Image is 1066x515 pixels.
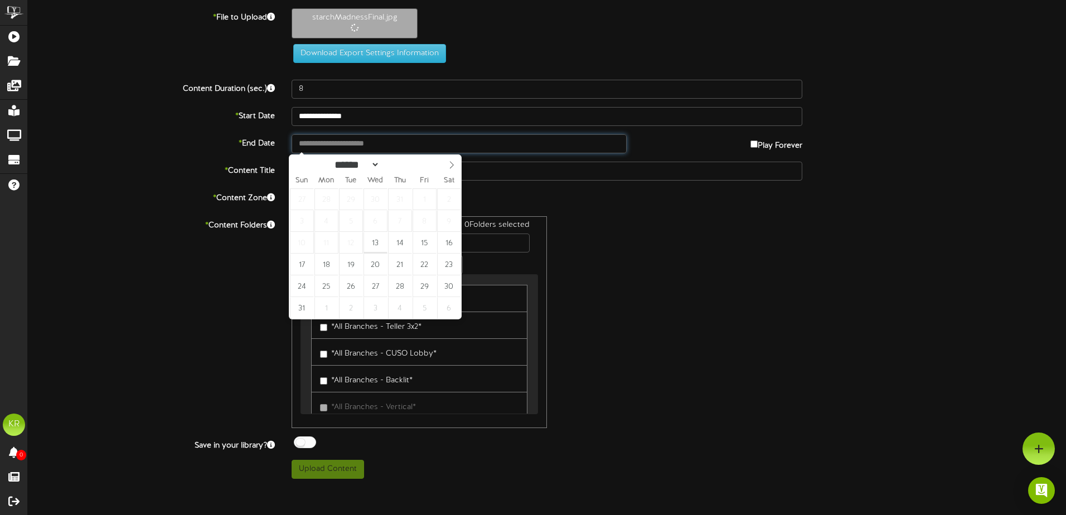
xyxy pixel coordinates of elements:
[364,297,387,319] span: September 3, 2025
[314,188,338,210] span: July 28, 2025
[413,254,437,275] span: August 22, 2025
[364,232,387,254] span: August 13, 2025
[339,210,363,232] span: August 5, 2025
[320,351,327,358] input: *All Branches - CUSO Lobby*
[388,297,412,319] span: September 4, 2025
[20,8,283,23] label: File to Upload
[364,210,387,232] span: August 6, 2025
[20,80,283,95] label: Content Duration (sec.)
[339,254,363,275] span: August 19, 2025
[293,44,446,63] button: Download Export Settings Information
[16,450,26,460] span: 0
[437,275,461,297] span: August 30, 2025
[292,162,802,181] input: Title of this Content
[388,254,412,275] span: August 21, 2025
[437,177,461,184] span: Sat
[413,232,437,254] span: August 15, 2025
[339,297,363,319] span: September 2, 2025
[290,297,314,319] span: August 31, 2025
[339,188,363,210] span: July 29, 2025
[288,49,446,57] a: Download Export Settings Information
[320,318,421,333] label: *All Branches - Teller 3x2*
[314,275,338,297] span: August 25, 2025
[289,177,314,184] span: Sun
[413,210,437,232] span: August 8, 2025
[413,188,437,210] span: August 1, 2025
[290,254,314,275] span: August 17, 2025
[20,436,283,451] label: Save in your library?
[388,188,412,210] span: July 31, 2025
[380,159,420,171] input: Year
[437,210,461,232] span: August 9, 2025
[388,210,412,232] span: August 7, 2025
[20,189,283,204] label: Content Zone
[387,177,412,184] span: Thu
[339,275,363,297] span: August 26, 2025
[314,177,338,184] span: Mon
[320,404,327,411] input: *All Branches - Vertical*
[314,210,338,232] span: August 4, 2025
[437,254,461,275] span: August 23, 2025
[364,254,387,275] span: August 20, 2025
[437,297,461,319] span: September 6, 2025
[290,275,314,297] span: August 24, 2025
[3,414,25,436] div: KR
[314,254,338,275] span: August 18, 2025
[314,297,338,319] span: September 1, 2025
[364,275,387,297] span: August 27, 2025
[412,177,437,184] span: Fri
[20,107,283,122] label: Start Date
[388,275,412,297] span: August 28, 2025
[290,232,314,254] span: August 10, 2025
[292,460,364,479] button: Upload Content
[750,140,758,148] input: Play Forever
[320,344,437,359] label: *All Branches - CUSO Lobby*
[437,232,461,254] span: August 16, 2025
[364,188,387,210] span: July 30, 2025
[413,275,437,297] span: August 29, 2025
[20,162,283,177] label: Content Title
[320,371,413,386] label: *All Branches - Backlit*
[20,134,283,149] label: End Date
[314,232,338,254] span: August 11, 2025
[363,177,387,184] span: Wed
[320,377,327,385] input: *All Branches - Backlit*
[20,216,283,231] label: Content Folders
[338,177,363,184] span: Tue
[331,403,416,411] span: *All Branches - Vertical*
[290,188,314,210] span: July 27, 2025
[290,210,314,232] span: August 3, 2025
[413,297,437,319] span: September 5, 2025
[388,232,412,254] span: August 14, 2025
[437,188,461,210] span: August 2, 2025
[339,232,363,254] span: August 12, 2025
[750,134,802,152] label: Play Forever
[1028,477,1055,504] div: Open Intercom Messenger
[320,324,327,331] input: *All Branches - Teller 3x2*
